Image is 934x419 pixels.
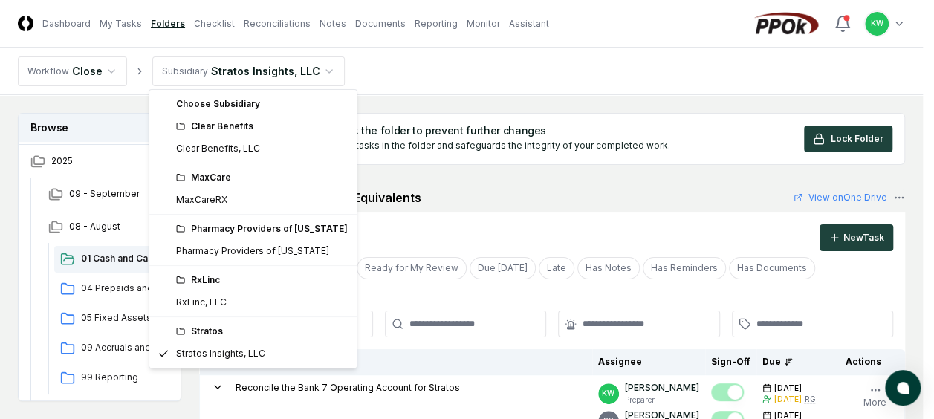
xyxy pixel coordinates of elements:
[176,171,348,184] div: MaxCare
[176,120,348,133] div: Clear Benefits
[176,325,348,338] div: Stratos
[176,296,227,309] div: RxLinc, LLC
[176,273,348,287] div: RxLinc
[176,347,265,360] div: Stratos Insights, LLC
[176,244,329,258] div: Pharmacy Providers of [US_STATE]
[176,142,260,155] div: Clear Benefits, LLC
[152,93,354,115] div: Choose Subsidiary
[176,222,348,236] div: Pharmacy Providers of [US_STATE]
[176,193,227,207] div: MaxCareRX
